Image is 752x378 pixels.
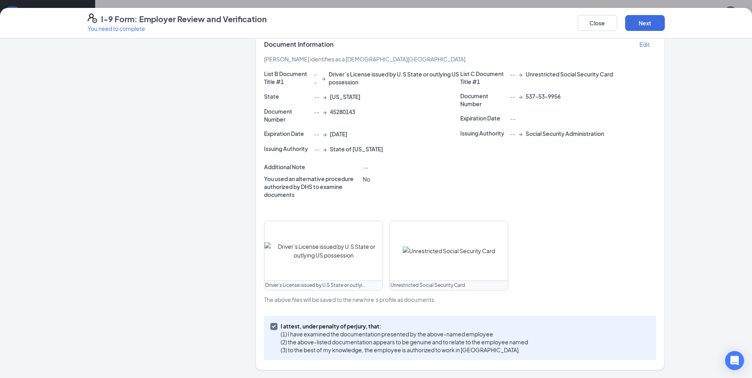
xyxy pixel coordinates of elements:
[281,346,528,354] p: (3) to the best of my knowledge, the employee is authorized to work in [GEOGRAPHIC_DATA].
[510,130,515,137] span: --
[323,145,327,153] span: →
[264,70,311,86] p: List B Document Title #1
[264,145,311,153] p: Issuing Authority
[314,145,320,153] span: --
[264,175,360,199] p: You used an alternative procedure authorized by DHS to examine documents
[323,108,327,116] span: →
[460,92,507,108] p: Document Number
[330,130,347,138] span: [DATE]
[639,40,650,48] p: Edit
[323,93,327,101] span: →
[725,351,744,370] div: Open Intercom Messenger
[625,15,665,31] button: Next
[330,145,383,153] span: State of [US_STATE]
[460,114,507,122] p: Expiration Date
[510,70,515,78] span: --
[403,246,495,255] img: Unrestricted Social Security Card
[330,108,355,116] span: 45280143
[314,93,320,101] span: --
[460,129,507,137] p: Issuing Authority
[526,70,613,78] span: Unrestricted Social Security Card
[510,115,515,122] span: --
[264,40,333,48] span: Document Information
[314,130,320,138] span: --
[526,130,604,137] span: Social Security Administration
[363,164,368,171] span: --
[281,322,528,330] p: I attest, under penalty of perjury, that:
[281,330,528,338] p: (1) I have examined the documentation presented by the above-named employee
[390,282,465,289] span: Unrestricted Social Security Card
[510,92,515,100] span: --
[526,92,561,100] span: 537-53-9956
[264,163,360,171] p: Additional Note
[329,70,460,86] span: Driver’s License issued by U.S State or outlying US possession
[88,25,267,32] p: You need to complete
[264,130,311,137] p: Expiration Date
[519,92,522,100] span: →
[314,108,320,116] span: --
[321,74,325,82] span: →
[264,107,311,123] p: Document Number
[314,70,318,86] span: --
[265,282,366,289] span: Driver’s License issued by U.S State or outlying US possession
[101,13,267,25] h4: I-9 Form: Employer Review and Verification
[88,13,97,23] svg: FormI9EVerifyIcon
[460,70,507,86] p: List C Document Title #1
[264,296,436,303] span: The above files will be saved to the new hire’s profile as documents.
[264,92,311,100] p: State
[363,176,370,183] span: No
[330,93,360,101] span: [US_STATE]
[264,55,465,63] span: [PERSON_NAME] identifies as a [DEMOGRAPHIC_DATA][GEOGRAPHIC_DATA]
[281,338,528,346] p: (2) the above-listed documentation appears to be genuine and to relate to the employee named
[264,242,383,260] img: Driver’s License issued by U.S State or outlying US possession
[578,15,617,31] button: Close
[519,70,522,78] span: →
[323,130,327,138] span: →
[519,130,522,137] span: →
